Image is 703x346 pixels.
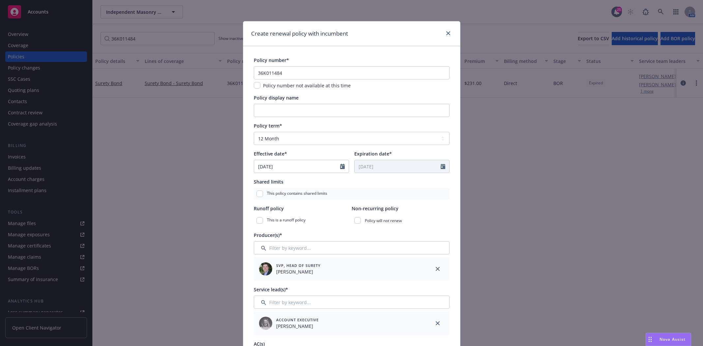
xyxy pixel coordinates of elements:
span: Policy number not available at this time [263,82,351,89]
span: Service lead(s)* [254,286,288,293]
img: employee photo [259,317,272,330]
span: [PERSON_NAME] [276,268,321,275]
input: Filter by keyword... [254,241,450,254]
button: Nova Assist [646,333,691,346]
span: Runoff policy [254,205,284,212]
span: SVP, Head of Surety [276,263,321,268]
img: employee photo [259,262,272,275]
span: Effective date* [254,151,287,157]
span: [PERSON_NAME] [276,323,319,330]
span: Account Executive [276,317,319,323]
span: Policy display name [254,95,299,101]
span: Non-recurring policy [352,205,398,212]
input: Filter by keyword... [254,296,450,309]
svg: Calendar [441,164,445,169]
span: Shared limits [254,179,283,185]
span: Producer(s)* [254,232,282,238]
span: Policy term* [254,123,282,129]
h1: Create renewal policy with incumbent [251,29,348,38]
a: close [434,319,442,327]
span: Expiration date* [354,151,392,157]
input: MM/DD/YYYY [254,160,340,173]
a: close [444,29,452,37]
div: This is a runoff policy [254,215,352,226]
input: MM/DD/YYYY [355,160,441,173]
span: Policy number* [254,57,289,63]
div: Drag to move [646,333,654,346]
svg: Calendar [340,164,345,169]
span: Nova Assist [659,336,686,342]
a: close [434,265,442,273]
div: This policy contains shared limits [254,188,450,200]
div: Policy will not renew [352,215,450,226]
